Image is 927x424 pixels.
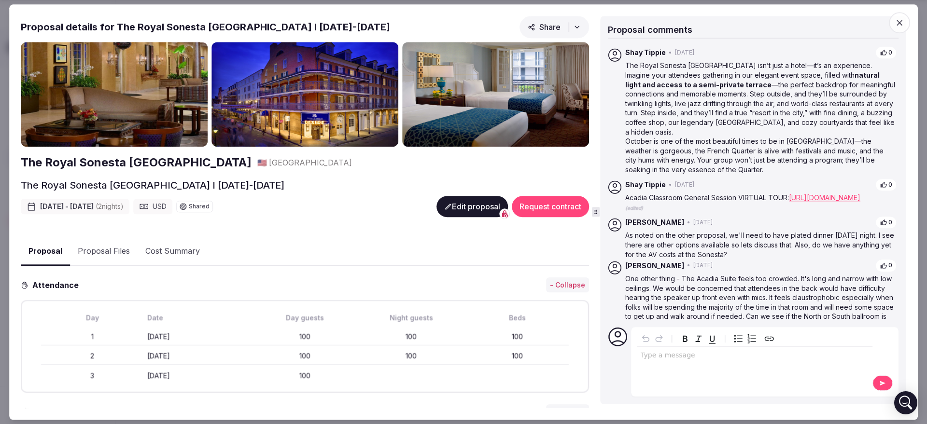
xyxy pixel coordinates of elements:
[254,371,356,381] div: 100
[257,157,267,168] button: 🇺🇸
[888,219,892,227] span: 0
[528,22,561,32] span: Share
[189,204,210,209] span: Shared
[30,406,112,418] h3: Accommodations
[888,261,892,270] span: 0
[731,332,745,345] button: Bulleted list
[466,351,569,361] div: 100
[693,261,713,270] span: [DATE]
[360,351,463,361] div: 100
[875,46,897,59] button: 0
[762,332,776,345] button: Create link
[211,42,398,147] img: Gallery photo 2
[41,332,143,342] div: 1
[466,332,569,342] div: 100
[687,261,690,270] span: •
[41,371,143,381] div: 3
[669,181,672,189] span: •
[21,154,252,171] a: The Royal Sonesta [GEOGRAPHIC_DATA]
[693,219,713,227] span: [DATE]
[254,351,356,361] div: 100
[625,180,666,190] span: Shay Tippie
[625,231,897,260] p: As noted on the other proposal, we'll need to have plated dinner [DATE] night. I see there are ot...
[466,313,569,323] div: Beds
[625,261,684,271] span: [PERSON_NAME]
[692,332,705,345] button: Italic
[875,216,897,229] button: 0
[625,205,643,211] span: (edited)
[675,181,694,189] span: [DATE]
[254,313,356,323] div: Day guests
[133,199,172,214] div: USD
[96,202,124,210] span: ( 2 night s )
[41,313,143,323] div: Day
[625,274,897,331] p: One other thing - The Acadia Suite feels too crowded. It's long and narrow with low ceilings. We ...
[40,202,124,211] span: [DATE] - [DATE]
[147,351,250,361] div: [DATE]
[360,332,463,342] div: 100
[875,259,897,272] button: 0
[41,351,143,361] div: 2
[625,61,897,137] p: The Royal Sonesta [GEOGRAPHIC_DATA] isn’t just a hotel—it’s an experience. Imagine your attendees...
[678,332,692,345] button: Bold
[669,49,672,57] span: •
[546,277,589,293] button: - Collapse
[875,178,897,191] button: 0
[512,196,589,217] button: Request contract
[138,238,208,266] button: Cost Summary
[625,137,897,175] p: October is one of the most beautiful times to be in [GEOGRAPHIC_DATA]—the weather is gorgeous, th...
[70,238,138,266] button: Proposal Files
[687,219,690,227] span: •
[625,218,684,227] span: [PERSON_NAME]
[745,332,758,345] button: Numbered list
[269,157,352,168] span: [GEOGRAPHIC_DATA]
[731,332,758,345] div: toggle group
[546,405,589,420] button: - Collapse
[21,42,208,147] img: Gallery photo 1
[147,332,250,342] div: [DATE]
[888,49,892,57] span: 0
[637,347,872,366] div: editable markdown
[789,194,860,202] a: [URL][DOMAIN_NAME]
[254,332,356,342] div: 100
[360,313,463,323] div: Night guests
[257,158,267,167] span: 🇺🇸
[21,20,390,34] h2: Proposal details for The Royal Sonesta [GEOGRAPHIC_DATA] I [DATE]-[DATE]
[608,25,692,35] span: Proposal comments
[436,196,508,217] button: Edit proposal
[520,16,589,38] button: Share
[21,178,284,192] h2: The Royal Sonesta [GEOGRAPHIC_DATA] I [DATE]-[DATE]
[402,42,589,147] img: Gallery photo 3
[888,181,892,189] span: 0
[147,313,250,323] div: Date
[147,371,250,381] div: [DATE]
[625,193,897,203] p: Acadia Classroom General Session VIRTUAL TOUR:
[625,48,666,58] span: Shay Tippie
[625,203,643,212] button: (edited)
[21,237,70,266] button: Proposal
[28,279,86,291] h3: Attendance
[705,332,719,345] button: Underline
[675,49,694,57] span: [DATE]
